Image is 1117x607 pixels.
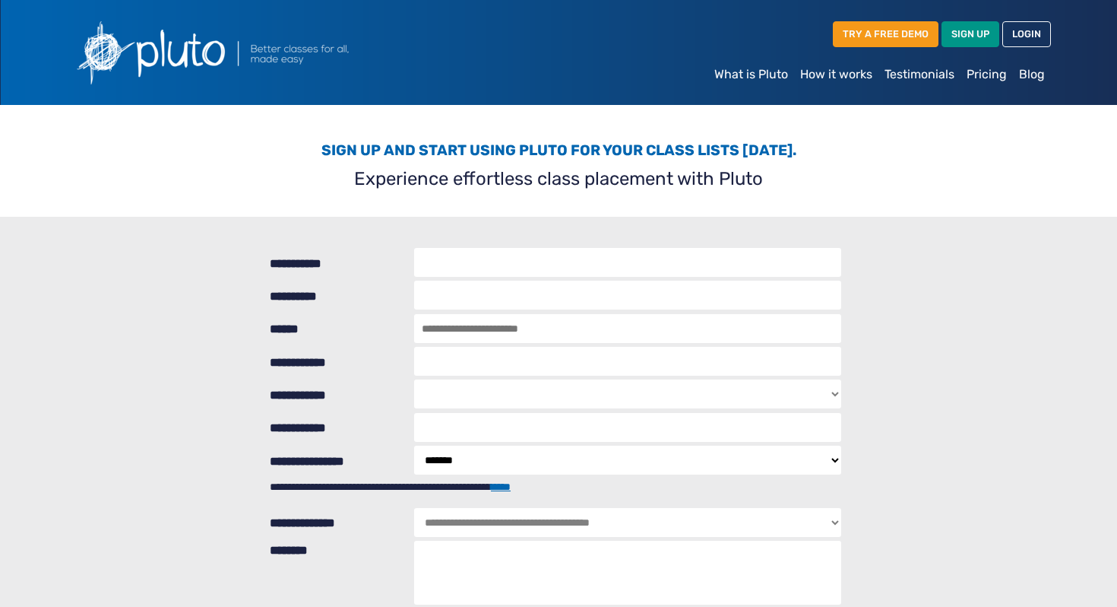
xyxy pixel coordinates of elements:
[75,141,1042,159] h3: Sign up and start using Pluto for your class lists [DATE].
[66,12,431,93] img: Pluto logo with the text Better classes for all, made easy
[75,165,1042,192] p: Experience effortless class placement with Pluto
[708,59,794,90] a: What is Pluto
[1002,21,1051,46] a: LOGIN
[960,59,1013,90] a: Pricing
[878,59,960,90] a: Testimonials
[941,21,999,46] a: SIGN UP
[833,21,938,46] a: TRY A FREE DEMO
[794,59,878,90] a: How it works
[1013,59,1051,90] a: Blog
